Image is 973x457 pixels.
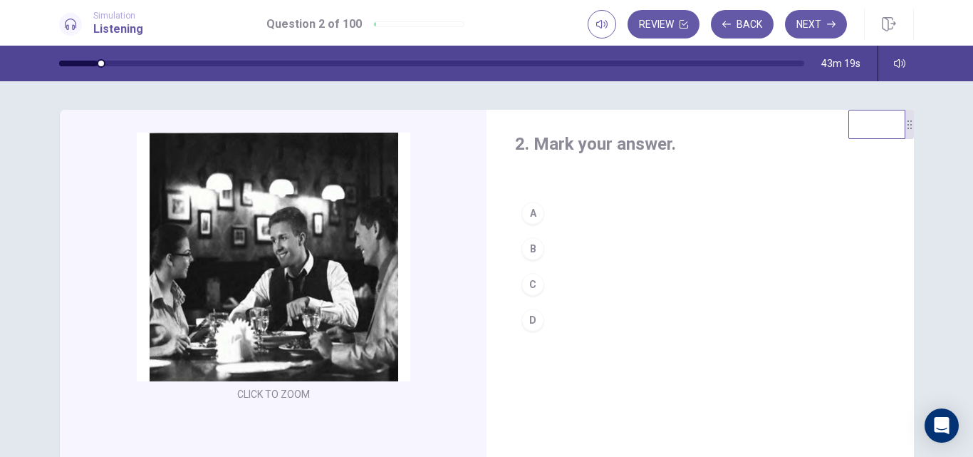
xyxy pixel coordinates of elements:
button: D [515,302,885,338]
div: D [521,309,544,332]
button: A [515,195,885,231]
button: Review [628,10,699,38]
button: C [515,267,885,302]
h1: Listening [93,21,143,38]
button: Back [711,10,774,38]
h4: 2. Mark your answer. [515,133,885,155]
span: 43m 19s [821,58,860,69]
span: Simulation [93,11,143,21]
div: B [521,237,544,260]
div: C [521,273,544,296]
div: Open Intercom Messenger [925,409,959,443]
div: A [521,202,544,225]
h1: Question 2 of 100 [266,16,362,33]
button: Next [785,10,847,38]
button: B [515,231,885,267]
